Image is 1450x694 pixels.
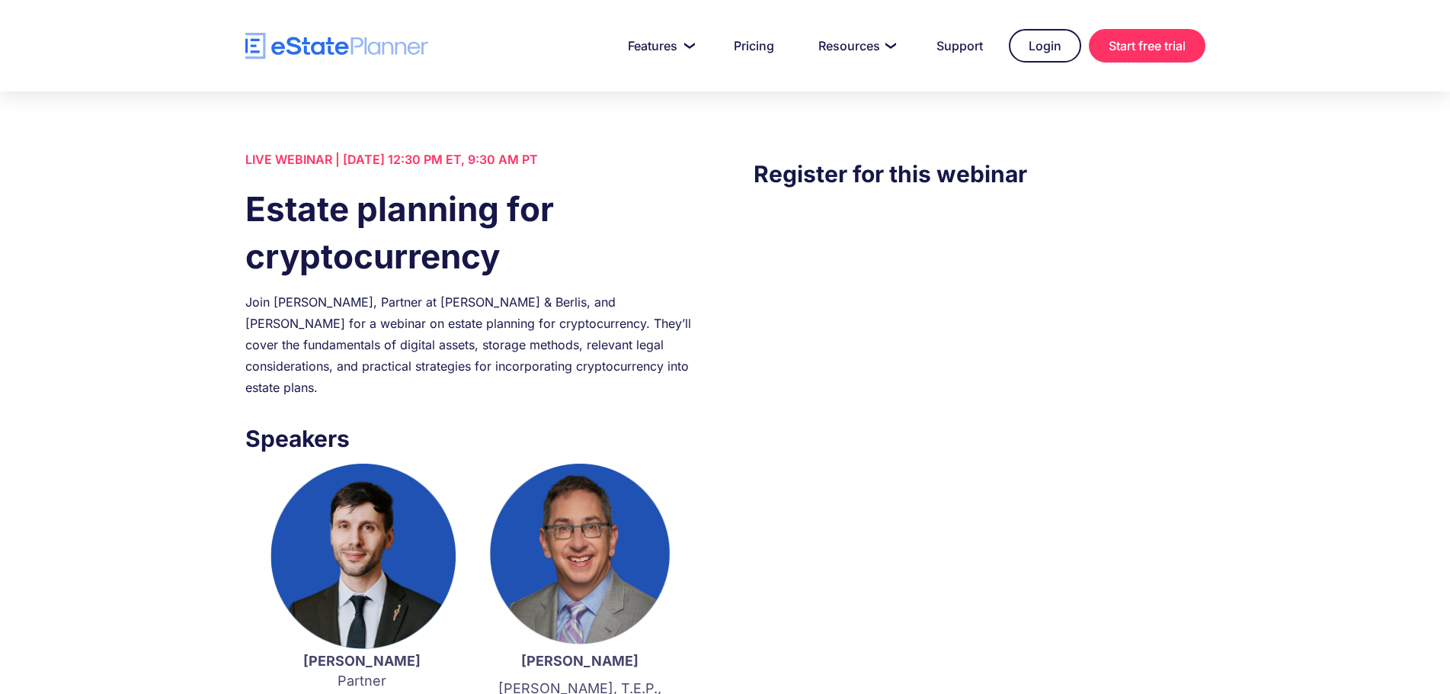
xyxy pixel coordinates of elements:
[754,222,1205,481] iframe: Form 0
[918,31,1001,61] a: Support
[268,651,456,691] p: Partner
[303,653,421,669] strong: [PERSON_NAME]
[1089,29,1205,63] a: Start free trial
[800,31,911,61] a: Resources
[610,31,708,61] a: Features
[1009,29,1081,63] a: Login
[245,185,696,280] h1: Estate planning for cryptocurrency
[754,156,1205,191] h3: Register for this webinar
[245,421,696,456] h3: Speakers
[521,653,639,669] strong: [PERSON_NAME]
[245,291,696,398] div: Join [PERSON_NAME], Partner at [PERSON_NAME] & Berlis, and [PERSON_NAME] for a webinar on estate ...
[245,33,428,59] a: home
[245,149,696,170] div: LIVE WEBINAR | [DATE] 12:30 PM ET, 9:30 AM PT
[715,31,792,61] a: Pricing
